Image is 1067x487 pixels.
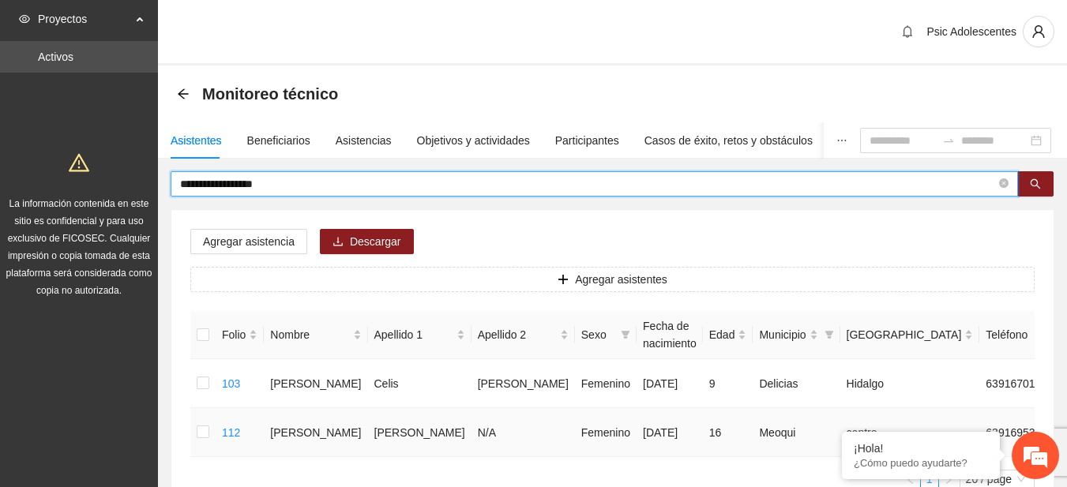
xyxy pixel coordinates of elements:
[417,132,530,149] div: Objetivos y actividades
[92,155,218,315] span: Estamos en línea.
[999,177,1009,192] span: close-circle
[202,81,338,107] span: Monitoreo técnico
[575,271,667,288] span: Agregar asistentes
[575,408,637,457] td: Femenino
[709,326,735,343] span: Edad
[38,51,73,63] a: Activos
[637,311,703,359] th: Fecha de nacimiento
[558,274,569,287] span: plus
[836,135,847,146] span: ellipsis
[840,408,980,457] td: centro
[637,359,703,408] td: [DATE]
[259,8,297,46] div: Minimizar ventana de chat en vivo
[478,326,557,343] span: Apellido 2
[895,19,920,44] button: bell
[703,359,753,408] td: 9
[979,408,1054,457] td: 6391695346
[374,326,453,343] span: Apellido 1
[320,229,414,254] button: downloadDescargar
[1024,24,1054,39] span: user
[336,132,392,149] div: Asistencias
[703,408,753,457] td: 16
[264,359,367,408] td: [PERSON_NAME]
[264,311,367,359] th: Nombre
[171,132,222,149] div: Asistentes
[203,233,295,250] span: Agregar asistencia
[177,88,190,100] span: arrow-left
[999,178,1009,188] span: close-circle
[6,198,152,296] span: La información contenida en este sitio es confidencial y para uso exclusivo de FICOSEC. Cualquier...
[82,81,265,101] div: Chatee con nosotros ahora
[38,3,131,35] span: Proyectos
[840,311,980,359] th: Colonia
[1030,178,1041,191] span: search
[637,408,703,457] td: [DATE]
[979,359,1054,408] td: 6391670148
[472,311,575,359] th: Apellido 2
[222,377,240,390] a: 103
[190,267,1035,292] button: plusAgregar asistentes
[368,408,472,457] td: [PERSON_NAME]
[926,25,1016,38] span: Psic Adolescentes
[703,311,753,359] th: Edad
[944,475,953,485] span: right
[759,326,806,343] span: Municipio
[840,359,980,408] td: Hidalgo
[1023,16,1054,47] button: user
[621,330,630,339] span: filter
[368,359,472,408] td: Celis
[190,229,307,254] button: Agregar asistencia
[906,475,915,485] span: left
[247,132,310,149] div: Beneficiarios
[332,236,344,249] span: download
[618,323,633,347] span: filter
[854,457,988,469] p: ¿Cómo puedo ayudarte?
[824,122,860,159] button: ellipsis
[270,326,349,343] span: Nombre
[979,311,1054,359] th: Teléfono
[216,311,264,359] th: Folio
[581,326,614,343] span: Sexo
[19,13,30,24] span: eye
[847,326,962,343] span: [GEOGRAPHIC_DATA]
[753,359,840,408] td: Delicias
[368,311,472,359] th: Apellido 1
[222,326,246,343] span: Folio
[644,132,813,149] div: Casos de éxito, retos y obstáculos
[222,426,240,439] a: 112
[753,311,840,359] th: Municipio
[472,359,575,408] td: [PERSON_NAME]
[942,134,955,147] span: swap-right
[8,321,301,376] textarea: Escriba su mensaje y pulse “Intro”
[896,25,919,38] span: bell
[753,408,840,457] td: Meoqui
[942,134,955,147] span: to
[177,88,190,101] div: Back
[472,408,575,457] td: N/A
[264,408,367,457] td: [PERSON_NAME]
[575,359,637,408] td: Femenino
[825,330,834,339] span: filter
[821,323,837,347] span: filter
[350,233,401,250] span: Descargar
[1017,171,1054,197] button: search
[69,152,89,173] span: warning
[555,132,619,149] div: Participantes
[854,442,988,455] div: ¡Hola!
